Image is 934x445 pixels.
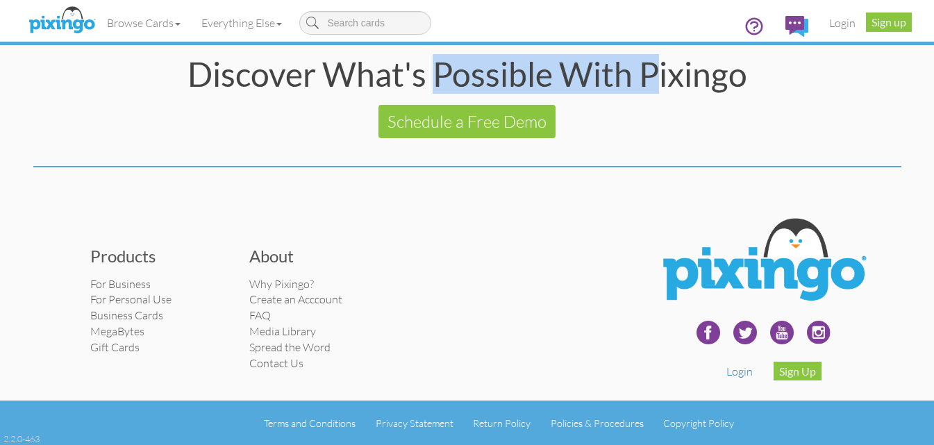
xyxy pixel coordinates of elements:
[663,417,734,429] a: Copyright Policy
[726,364,753,378] a: Login
[90,308,163,322] a: Business Cards
[801,315,836,350] img: instagram.svg
[774,362,822,380] a: Sign Up
[249,356,303,370] a: Contact Us
[90,292,172,306] a: For Personal Use
[90,247,229,265] h3: Products
[90,277,151,291] a: For Business
[785,16,808,37] img: comments.svg
[249,308,271,322] a: FAQ
[97,6,191,40] a: Browse Cards
[249,340,331,354] a: Spread the Word
[249,247,388,265] h3: About
[264,417,356,429] a: Terms and Conditions
[691,315,726,350] img: facebook-240.png
[3,433,40,445] div: 2.2.0-463
[25,3,99,38] img: pixingo logo
[249,324,316,338] a: Media Library
[819,6,866,40] a: Login
[376,417,453,429] a: Privacy Statement
[90,324,144,338] a: MegaBytes
[866,12,912,32] a: Sign up
[378,105,556,138] a: Schedule a Free Demo
[765,315,799,350] img: youtube-240.png
[551,417,644,429] a: Policies & Procedures
[728,315,762,350] img: twitter-240.png
[249,277,314,291] a: Why Pixingo?
[33,58,901,91] div: Discover What's Possible With Pixingo
[299,11,431,35] input: Search cards
[90,340,140,354] a: Gift Cards
[249,292,342,306] a: Create an Acccount
[473,417,531,429] a: Return Policy
[191,6,292,40] a: Everything Else
[651,209,876,315] img: Pixingo Logo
